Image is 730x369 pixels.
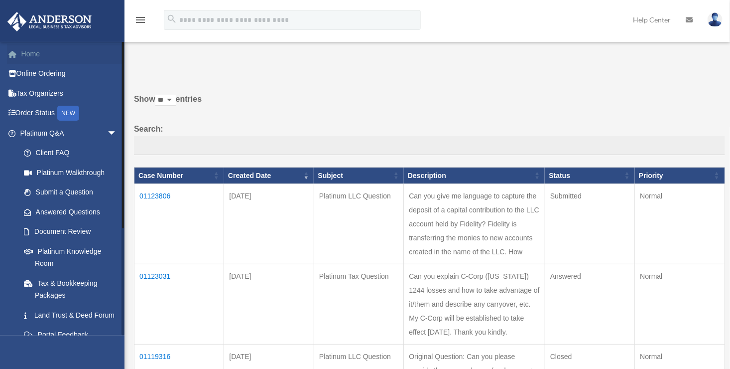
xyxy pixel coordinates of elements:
td: Platinum Tax Question [314,264,403,345]
img: Anderson Advisors Platinum Portal [4,12,95,31]
td: 01123031 [134,264,224,345]
span: arrow_drop_down [107,123,127,144]
input: Search: [134,136,725,155]
i: menu [134,14,146,26]
td: [DATE] [224,184,314,264]
th: Subject: activate to sort column ascending [314,167,403,184]
td: 01123806 [134,184,224,264]
a: Portal Feedback [14,325,127,345]
th: Priority: activate to sort column ascending [635,167,725,184]
select: Showentries [155,95,176,106]
i: search [166,13,177,24]
a: Order StatusNEW [7,103,132,124]
th: Case Number: activate to sort column ascending [134,167,224,184]
a: Client FAQ [14,143,127,163]
a: Answered Questions [14,202,122,222]
a: Platinum Knowledge Room [14,241,127,273]
td: Can you explain C-Corp ([US_STATE]) 1244 losses and how to take advantage of it/them and describe... [404,264,545,345]
a: menu [134,17,146,26]
a: Home [7,44,132,64]
img: User Pic [708,12,723,27]
a: Document Review [14,222,127,242]
a: Tax Organizers [7,83,132,103]
a: Submit a Question [14,183,127,202]
td: Answered [545,264,634,345]
a: Land Trust & Deed Forum [14,305,127,325]
td: Normal [635,264,725,345]
td: Normal [635,184,725,264]
td: [DATE] [224,264,314,345]
div: NEW [57,106,79,121]
a: Platinum Q&Aarrow_drop_down [7,123,127,143]
td: Platinum LLC Question [314,184,403,264]
a: Platinum Walkthrough [14,163,127,183]
th: Created Date: activate to sort column ascending [224,167,314,184]
a: Online Ordering [7,64,132,84]
th: Description: activate to sort column ascending [404,167,545,184]
label: Search: [134,122,725,155]
td: Can you give me language to capture the deposit of a capital contribution to the LLC account held... [404,184,545,264]
label: Show entries [134,92,725,116]
td: Submitted [545,184,634,264]
a: Tax & Bookkeeping Packages [14,273,127,305]
th: Status: activate to sort column ascending [545,167,634,184]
